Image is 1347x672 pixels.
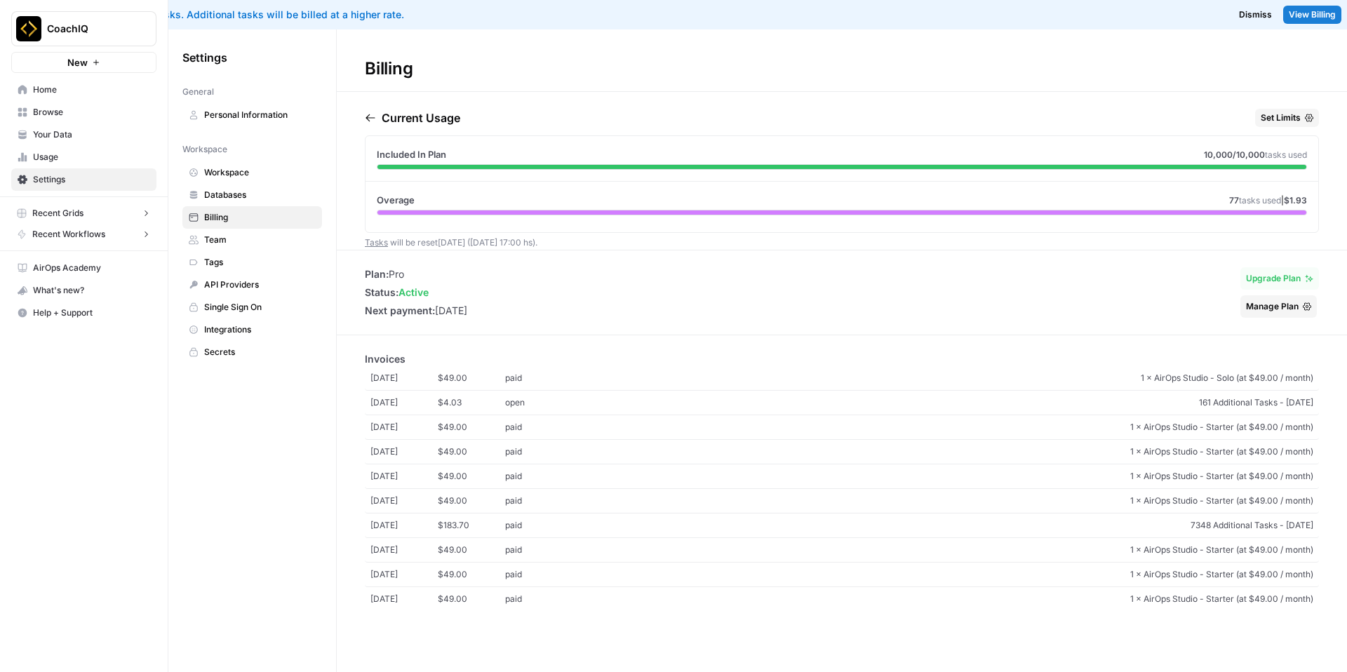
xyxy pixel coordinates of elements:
[572,593,1313,605] span: 1 × AirOps Studio - Starter (at $49.00 / month)
[438,396,505,409] span: $4.03
[33,128,150,141] span: Your Data
[370,445,438,458] span: [DATE]
[438,421,505,434] span: $49.00
[382,109,460,126] p: Current Usage
[505,445,572,458] span: paid
[370,568,438,581] span: [DATE]
[370,544,438,556] span: [DATE]
[572,495,1313,507] span: 1 × AirOps Studio - Starter (at $49.00 / month)
[11,146,156,168] a: Usage
[11,79,156,101] a: Home
[365,237,388,248] a: Tasks
[182,251,322,274] a: Tags
[182,86,214,98] span: General
[365,415,1319,440] a: [DATE]$49.00paid1 × AirOps Studio - Starter (at $49.00 / month)
[365,267,467,281] li: Pro
[11,8,816,22] div: You've used your included tasks. Additional tasks will be billed at a higher rate.
[505,519,572,532] span: paid
[11,168,156,191] a: Settings
[505,495,572,507] span: paid
[365,286,398,298] span: Status:
[365,489,1319,513] a: [DATE]$49.00paid1 × AirOps Studio - Starter (at $49.00 / month)
[365,268,389,280] span: Plan:
[182,296,322,318] a: Single Sign On
[204,189,316,201] span: Databases
[505,544,572,556] span: paid
[365,352,1319,366] p: Invoices
[438,470,505,483] span: $49.00
[32,207,83,220] span: Recent Grids
[572,519,1313,532] span: 7348 Additional Tasks - [DATE]
[11,123,156,146] a: Your Data
[11,302,156,324] button: Help + Support
[182,143,227,156] span: Workspace
[11,279,156,302] button: What's new?
[204,278,316,291] span: API Providers
[1229,194,1307,207] span: |
[572,568,1313,581] span: 1 × AirOps Studio - Starter (at $49.00 / month)
[204,301,316,314] span: Single Sign On
[572,445,1313,458] span: 1 × AirOps Studio - Starter (at $49.00 / month)
[1246,272,1301,285] span: Upgrade Plan
[365,304,467,318] li: [DATE]
[1261,112,1301,124] span: Set Limits
[365,513,1319,538] a: [DATE]$183.70paid7348 Additional Tasks - [DATE]
[370,519,438,532] span: [DATE]
[33,106,150,119] span: Browse
[204,166,316,179] span: Workspace
[365,440,1319,464] a: [DATE]$49.00paid1 × AirOps Studio - Starter (at $49.00 / month)
[182,341,322,363] a: Secrets
[438,445,505,458] span: $49.00
[1240,295,1317,318] button: Manage Plan
[1233,6,1278,24] button: Dismiss
[365,563,1319,587] a: [DATE]$49.00paid1 × AirOps Studio - Starter (at $49.00 / month)
[16,16,41,41] img: CoachIQ Logo
[370,372,438,384] span: [DATE]
[572,544,1313,556] span: 1 × AirOps Studio - Starter (at $49.00 / month)
[1283,6,1341,24] a: View Billing
[204,256,316,269] span: Tags
[204,346,316,358] span: Secrets
[370,593,438,605] span: [DATE]
[505,568,572,581] span: paid
[182,229,322,251] a: Team
[438,495,505,507] span: $49.00
[11,11,156,46] button: Workspace: CoachIQ
[1240,267,1319,290] button: Upgrade Plan
[505,396,572,409] span: open
[1239,195,1281,206] span: tasks used
[33,262,150,274] span: AirOps Academy
[505,421,572,434] span: paid
[1255,109,1319,127] button: Set Limits
[370,421,438,434] span: [DATE]
[572,372,1313,384] span: 1 × AirOps Studio - Solo (at $49.00 / month)
[204,234,316,246] span: Team
[1246,300,1299,313] span: Manage Plan
[47,22,132,36] span: CoachIQ
[33,151,150,163] span: Usage
[11,101,156,123] a: Browse
[182,49,227,66] span: Settings
[365,304,435,316] span: Next payment:
[398,286,429,298] span: active
[572,396,1313,409] span: 161 Additional Tasks - [DATE]
[438,568,505,581] span: $49.00
[337,58,441,80] div: Billing
[1284,195,1307,206] span: $1.93
[370,396,438,409] span: [DATE]
[204,109,316,121] span: Personal Information
[11,224,156,245] button: Recent Workflows
[438,372,505,384] span: $49.00
[67,55,88,69] span: New
[377,193,415,207] span: Overage
[33,173,150,186] span: Settings
[11,203,156,224] button: Recent Grids
[370,470,438,483] span: [DATE]
[438,519,505,532] span: $183.70
[182,206,322,229] a: Billing
[32,228,105,241] span: Recent Workflows
[1229,195,1239,206] span: 77
[11,257,156,279] a: AirOps Academy
[365,587,1319,611] a: [DATE]$49.00paid1 × AirOps Studio - Starter (at $49.00 / month)
[365,366,1319,391] a: [DATE]$49.00paid1 × AirOps Studio - Solo (at $49.00 / month)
